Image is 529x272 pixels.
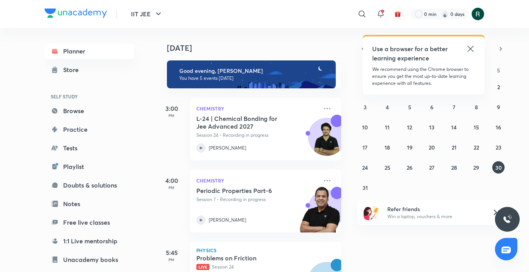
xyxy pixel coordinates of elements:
img: referral [364,205,379,220]
button: August 21, 2025 [448,141,460,153]
h5: Periodic Properties Part-6 [196,187,293,195]
img: avatar [394,10,401,17]
a: Practice [45,122,134,137]
h6: SELF STUDY [45,90,134,103]
abbr: August 30, 2025 [495,164,502,171]
abbr: August 20, 2025 [429,144,435,151]
button: August 2, 2025 [492,81,505,93]
abbr: August 28, 2025 [451,164,457,171]
button: August 4, 2025 [381,101,393,113]
p: Chemistry [196,176,318,185]
abbr: August 3, 2025 [364,103,367,111]
button: August 6, 2025 [426,101,438,113]
p: PM [156,185,187,190]
abbr: August 22, 2025 [474,144,479,151]
a: 1:1 Live mentorship [45,233,134,249]
p: Session 24 [196,263,318,270]
abbr: August 19, 2025 [407,144,412,151]
p: [PERSON_NAME] [209,217,246,224]
a: Unacademy books [45,252,134,267]
button: August 28, 2025 [448,161,460,174]
abbr: August 21, 2025 [452,144,457,151]
abbr: August 10, 2025 [362,124,368,131]
abbr: August 18, 2025 [385,144,390,151]
abbr: August 25, 2025 [385,164,390,171]
abbr: August 4, 2025 [386,103,389,111]
h5: 3:00 [156,104,187,113]
button: August 19, 2025 [404,141,416,153]
h5: Use a browser for a better learning experience [372,44,449,63]
button: IIT JEE [126,6,168,22]
button: August 18, 2025 [381,141,393,153]
img: streak [441,10,449,18]
abbr: August 15, 2025 [474,124,479,131]
abbr: Saturday [497,67,500,74]
a: Company Logo [45,9,107,20]
abbr: August 29, 2025 [473,164,479,171]
img: unacademy [299,187,341,240]
button: August 16, 2025 [492,121,505,133]
img: Ronak soni [471,7,484,21]
a: Store [45,62,134,77]
button: August 14, 2025 [448,121,460,133]
img: evening [167,60,336,88]
a: Tests [45,140,134,156]
abbr: August 13, 2025 [429,124,435,131]
button: August 25, 2025 [381,161,393,174]
img: ttu [503,215,512,224]
abbr: August 26, 2025 [407,164,412,171]
button: August 24, 2025 [359,161,371,174]
button: August 9, 2025 [492,101,505,113]
button: August 23, 2025 [492,141,505,153]
button: August 8, 2025 [470,101,483,113]
abbr: August 17, 2025 [362,144,368,151]
button: August 31, 2025 [359,181,371,194]
a: Notes [45,196,134,212]
abbr: August 12, 2025 [407,124,412,131]
h5: 5:45 [156,248,187,257]
p: Physics [196,248,335,253]
abbr: August 16, 2025 [496,124,501,131]
p: Chemistry [196,104,318,113]
button: August 11, 2025 [381,121,393,133]
button: August 27, 2025 [426,161,438,174]
abbr: August 5, 2025 [408,103,411,111]
abbr: August 27, 2025 [429,164,435,171]
div: Store [63,65,83,74]
abbr: August 14, 2025 [451,124,457,131]
button: August 22, 2025 [470,141,483,153]
abbr: August 11, 2025 [385,124,390,131]
h4: [DATE] [167,43,349,53]
abbr: August 7, 2025 [453,103,455,111]
span: Live [196,264,210,270]
button: avatar [392,8,404,20]
img: Company Logo [45,9,107,18]
h5: 4:00 [156,176,187,185]
h6: Refer friends [387,205,483,213]
abbr: August 9, 2025 [497,103,500,111]
abbr: August 23, 2025 [496,144,502,151]
a: Free live classes [45,215,134,230]
a: Browse [45,103,134,119]
a: Playlist [45,159,134,174]
abbr: August 8, 2025 [475,103,478,111]
p: Win a laptop, vouchers & more [387,213,483,220]
p: PM [156,113,187,118]
button: August 20, 2025 [426,141,438,153]
abbr: August 6, 2025 [430,103,433,111]
button: August 13, 2025 [426,121,438,133]
button: August 26, 2025 [404,161,416,174]
abbr: August 24, 2025 [362,164,368,171]
button: August 29, 2025 [470,161,483,174]
p: [PERSON_NAME] [209,145,246,151]
button: August 17, 2025 [359,141,371,153]
abbr: August 2, 2025 [497,83,500,91]
button: August 3, 2025 [359,101,371,113]
p: Session 24 • Recording in progress [196,132,318,139]
abbr: August 31, 2025 [362,184,368,191]
button: August 12, 2025 [404,121,416,133]
button: August 7, 2025 [448,101,460,113]
img: Avatar [308,122,345,159]
p: PM [156,257,187,262]
h6: Good evening, [PERSON_NAME] [179,67,329,74]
